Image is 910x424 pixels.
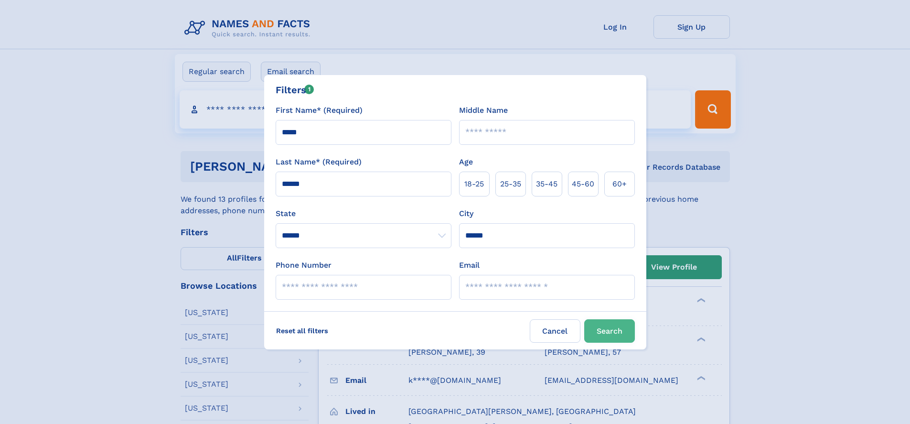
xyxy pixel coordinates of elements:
label: First Name* (Required) [276,105,363,116]
label: Cancel [530,319,580,343]
label: Age [459,156,473,168]
span: 35‑45 [536,178,557,190]
label: Phone Number [276,260,332,271]
label: Reset all filters [270,319,334,342]
label: Last Name* (Required) [276,156,362,168]
label: Middle Name [459,105,508,116]
span: 25‑35 [500,178,521,190]
label: City [459,208,473,219]
label: State [276,208,451,219]
button: Search [584,319,635,343]
span: 60+ [612,178,627,190]
div: Filters [276,83,314,97]
span: 45‑60 [572,178,594,190]
span: 18‑25 [464,178,484,190]
label: Email [459,260,480,271]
